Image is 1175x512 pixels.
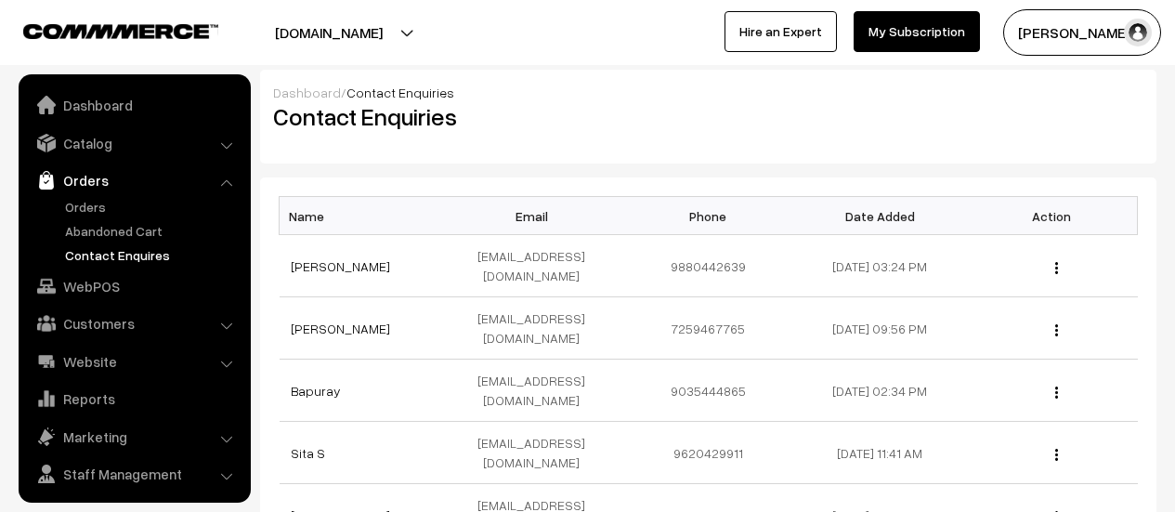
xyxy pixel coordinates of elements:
[280,197,451,235] th: Name
[23,19,186,41] a: COMMMERCE
[23,382,244,415] a: Reports
[1124,19,1152,46] img: user
[23,307,244,340] a: Customers
[794,422,966,484] td: [DATE] 11:41 AM
[450,297,622,360] td: [EMAIL_ADDRESS][DOMAIN_NAME]
[273,85,341,100] a: Dashboard
[291,321,390,336] a: [PERSON_NAME]
[23,24,218,38] img: COMMMERCE
[450,235,622,297] td: [EMAIL_ADDRESS][DOMAIN_NAME]
[725,11,837,52] a: Hire an Expert
[1055,324,1058,336] img: Menu
[622,197,794,235] th: Phone
[1003,9,1161,56] button: [PERSON_NAME]
[23,420,244,453] a: Marketing
[291,445,325,461] a: Sita S
[346,85,454,100] span: Contact Enquiries
[794,360,966,422] td: [DATE] 02:34 PM
[23,88,244,122] a: Dashboard
[794,235,966,297] td: [DATE] 03:24 PM
[450,422,622,484] td: [EMAIL_ADDRESS][DOMAIN_NAME]
[291,258,390,274] a: [PERSON_NAME]
[23,345,244,378] a: Website
[1055,449,1058,461] img: Menu
[60,221,244,241] a: Abandoned Cart
[1055,262,1058,274] img: Menu
[23,126,244,160] a: Catalog
[273,83,1143,102] div: /
[273,102,695,131] h2: Contact Enquiries
[794,197,966,235] th: Date Added
[622,297,794,360] td: 7259467765
[622,360,794,422] td: 9035444865
[854,11,980,52] a: My Subscription
[23,457,244,491] a: Staff Management
[966,197,1138,235] th: Action
[60,245,244,265] a: Contact Enquires
[1055,387,1058,399] img: Menu
[23,269,244,303] a: WebPOS
[794,297,966,360] td: [DATE] 09:56 PM
[291,383,341,399] a: Bapuray
[622,422,794,484] td: 9620429911
[450,197,622,235] th: Email
[60,197,244,217] a: Orders
[210,9,448,56] button: [DOMAIN_NAME]
[450,360,622,422] td: [EMAIL_ADDRESS][DOMAIN_NAME]
[622,235,794,297] td: 9880442639
[23,164,244,197] a: Orders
